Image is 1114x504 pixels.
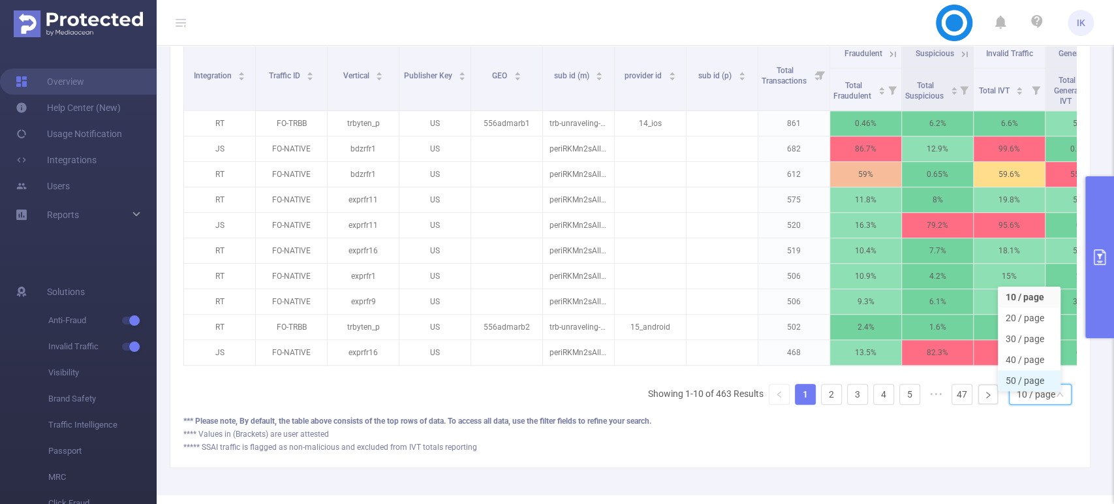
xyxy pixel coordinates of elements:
[328,340,399,365] p: exprfr16
[1017,385,1055,404] div: 10 / page
[307,75,314,79] i: icon: caret-down
[47,202,79,228] a: Reports
[905,81,946,101] span: Total Suspicious
[328,162,399,187] p: bdzrfr1
[48,412,157,438] span: Traffic Intelligence
[830,315,901,339] p: 2.4%
[399,111,471,136] p: US
[950,85,957,89] i: icon: caret-up
[399,289,471,314] p: US
[795,384,816,405] li: 1
[955,69,973,110] i: Filter menu
[543,264,614,289] p: periRKMn2sAllpm
[738,75,745,79] i: icon: caret-down
[596,70,603,74] i: icon: caret-up
[916,49,954,58] span: Suspicious
[979,86,1012,95] span: Total IVT
[902,289,973,314] p: 6.1%
[183,441,1077,453] div: ***** SSAI traffic is flagged as non-malicious and excluded from IVT totals reporting
[543,136,614,161] p: periRKMn2sAllpm
[878,85,885,89] i: icon: caret-up
[830,162,901,187] p: 59%
[998,287,1060,307] li: 10 / page
[758,264,829,289] p: 506
[615,111,686,136] p: 14_ios
[328,289,399,314] p: exprfr9
[902,264,973,289] p: 4.2%
[328,315,399,339] p: trbyten_p
[399,238,471,263] p: US
[471,111,542,136] p: 556admarb1
[974,162,1045,187] p: 59.6%
[758,340,829,365] p: 468
[184,111,255,136] p: RT
[256,315,327,339] p: FO-TRBB
[615,315,686,339] p: 15_android
[543,340,614,365] p: periRKMn2sAllpm
[184,238,255,263] p: RT
[256,213,327,238] p: FO-NATIVE
[902,213,973,238] p: 79.2%
[998,349,1060,370] li: 40 / page
[758,162,829,187] p: 612
[738,70,745,74] i: icon: caret-up
[343,71,371,80] span: Vertical
[668,70,675,74] i: icon: caret-up
[1054,76,1080,106] span: Total General IVT
[459,70,466,74] i: icon: caret-up
[184,315,255,339] p: RT
[543,315,614,339] p: trb-unraveling-the-mystery-of-insurance-quotes-a-clear-path-to-the-right-coverage
[830,289,901,314] p: 9.3%
[1015,85,1023,93] div: Sort
[878,89,885,93] i: icon: caret-down
[830,264,901,289] p: 10.9%
[796,385,815,404] a: 1
[758,315,829,339] p: 502
[874,385,893,404] a: 4
[769,384,790,405] li: Previous Page
[952,384,972,405] li: 47
[514,75,521,79] i: icon: caret-down
[902,187,973,212] p: 8%
[376,75,383,79] i: icon: caret-down
[811,39,829,110] i: Filter menu
[974,264,1045,289] p: 15%
[16,147,97,173] a: Integrations
[514,70,521,74] i: icon: caret-up
[184,162,255,187] p: RT
[48,334,157,360] span: Invalid Traffic
[256,136,327,161] p: FO-NATIVE
[48,307,157,334] span: Anti-Fraud
[986,49,1033,58] span: Invalid Traffic
[873,384,894,405] li: 4
[238,75,245,79] i: icon: caret-down
[978,384,998,405] li: Next Page
[974,136,1045,161] p: 99.6%
[48,386,157,412] span: Brand Safety
[844,49,882,58] span: Fraudulent
[459,75,466,79] i: icon: caret-down
[14,10,143,37] img: Protected Media
[48,360,157,386] span: Visibility
[184,187,255,212] p: RT
[543,162,614,187] p: periRKMn2sAllpm
[458,70,466,78] div: Sort
[821,384,842,405] li: 2
[758,136,829,161] p: 682
[847,384,868,405] li: 3
[648,384,764,405] li: Showing 1-10 of 463 Results
[596,75,603,79] i: icon: caret-down
[974,238,1045,263] p: 18.1%
[974,315,1045,339] p: 4%
[698,71,734,80] span: sub id (p)
[625,71,664,80] span: provider id
[830,136,901,161] p: 86.7%
[925,384,946,405] span: •••
[668,75,675,79] i: icon: caret-down
[902,136,973,161] p: 12.9%
[984,391,992,399] i: icon: right
[848,385,867,404] a: 3
[900,385,920,404] a: 5
[184,340,255,365] p: JS
[998,307,1060,328] li: 20 / page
